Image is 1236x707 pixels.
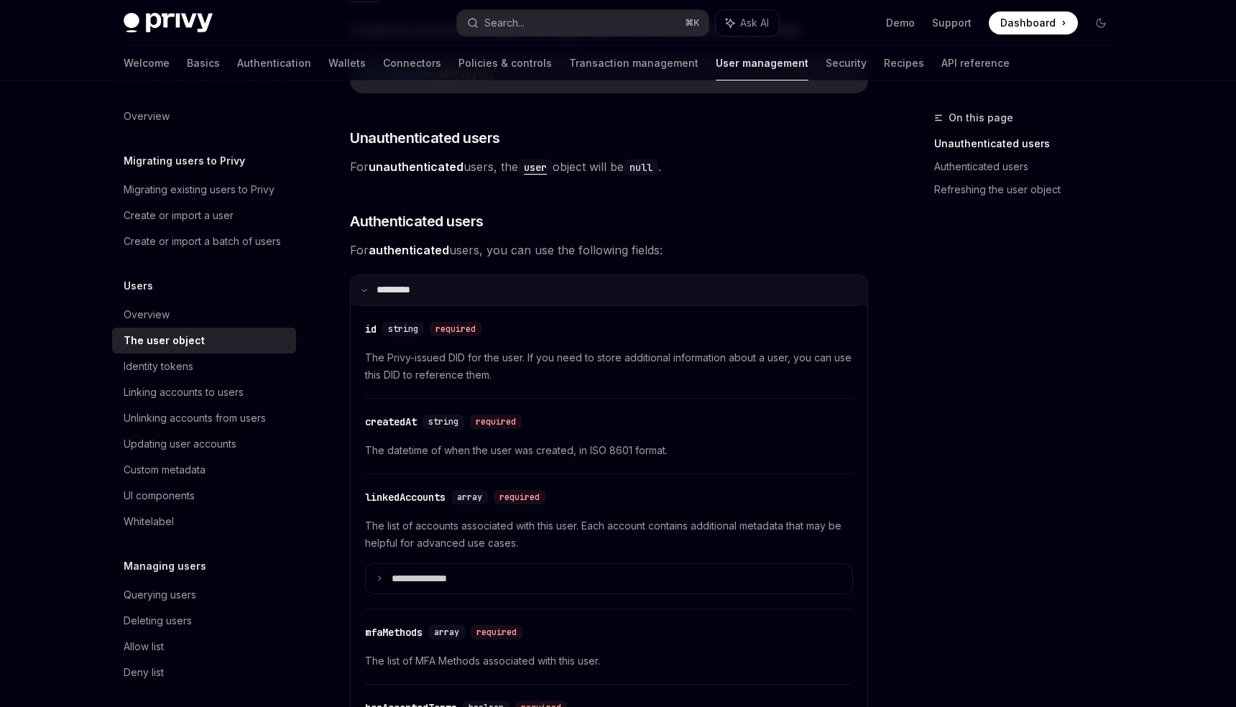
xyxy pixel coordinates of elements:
[457,10,709,36] button: Search...⌘K
[112,328,296,353] a: The user object
[365,517,853,552] span: The list of accounts associated with this user. Each account contains additional metadata that ma...
[350,128,500,148] span: Unauthenticated users
[350,211,484,231] span: Authenticated users
[124,513,174,530] div: Whitelabel
[112,483,296,509] a: UI components
[124,410,266,427] div: Unlinking accounts from users
[124,152,245,170] h5: Migrating users to Privy
[124,207,234,224] div: Create or import a user
[484,14,525,32] div: Search...
[884,46,924,80] a: Recipes
[434,627,459,638] span: array
[365,652,853,670] span: The list of MFA Methods associated with this user.
[112,228,296,254] a: Create or import a batch of users
[365,625,423,639] div: mfaMethods
[124,13,213,33] img: dark logo
[112,608,296,634] a: Deleting users
[457,491,482,503] span: array
[124,586,196,604] div: Querying users
[826,46,867,80] a: Security
[518,160,553,174] a: user
[989,11,1078,34] a: Dashboard
[124,664,164,681] div: Deny list
[112,177,296,203] a: Migrating existing users to Privy
[365,349,853,384] span: The Privy-issued DID for the user. If you need to store additional information about a user, you ...
[350,240,868,260] span: For users, you can use the following fields:
[716,46,808,80] a: User management
[124,46,170,80] a: Welcome
[365,415,417,429] div: createdAt
[365,442,853,459] span: The datetime of when the user was created, in ISO 8601 format.
[350,157,868,177] span: For users, the object will be .
[124,612,192,629] div: Deleting users
[328,46,366,80] a: Wallets
[494,490,545,504] div: required
[124,461,206,479] div: Custom metadata
[428,416,458,428] span: string
[124,435,236,453] div: Updating user accounts
[112,203,296,228] a: Create or import a user
[886,16,915,30] a: Demo
[112,405,296,431] a: Unlinking accounts from users
[124,233,281,250] div: Create or import a batch of users
[124,332,205,349] div: The user object
[624,160,658,175] code: null
[1089,11,1112,34] button: Toggle dark mode
[124,108,170,125] div: Overview
[430,322,481,336] div: required
[112,103,296,129] a: Overview
[124,181,275,198] div: Migrating existing users to Privy
[237,46,311,80] a: Authentication
[365,322,377,336] div: id
[124,358,193,375] div: Identity tokens
[1000,16,1056,30] span: Dashboard
[569,46,698,80] a: Transaction management
[383,46,441,80] a: Connectors
[685,17,700,29] span: ⌘ K
[365,490,446,504] div: linkedAccounts
[369,243,449,257] strong: authenticated
[934,155,1124,178] a: Authenticated users
[112,457,296,483] a: Custom metadata
[388,323,418,335] span: string
[949,109,1013,126] span: On this page
[112,379,296,405] a: Linking accounts to users
[124,558,206,575] h5: Managing users
[941,46,1010,80] a: API reference
[934,132,1124,155] a: Unauthenticated users
[187,46,220,80] a: Basics
[112,582,296,608] a: Querying users
[470,415,522,429] div: required
[471,625,522,639] div: required
[112,634,296,660] a: Allow list
[124,638,164,655] div: Allow list
[112,431,296,457] a: Updating user accounts
[369,160,463,174] strong: unauthenticated
[124,384,244,401] div: Linking accounts to users
[112,660,296,685] a: Deny list
[458,46,552,80] a: Policies & controls
[932,16,972,30] a: Support
[518,160,553,175] code: user
[124,487,195,504] div: UI components
[124,277,153,295] h5: Users
[112,302,296,328] a: Overview
[124,306,170,323] div: Overview
[716,10,779,36] button: Ask AI
[934,178,1124,201] a: Refreshing the user object
[112,509,296,535] a: Whitelabel
[112,353,296,379] a: Identity tokens
[740,16,769,30] span: Ask AI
